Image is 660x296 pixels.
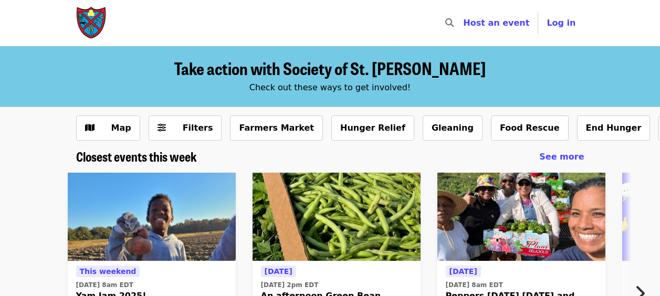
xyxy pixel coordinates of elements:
button: Show map view [76,115,140,141]
time: [DATE] 2pm EDT [261,280,319,290]
div: Closest events this week [68,149,593,164]
span: Log in [547,18,575,28]
span: See more [539,152,584,162]
img: Society of St. Andrew - Home [76,6,108,40]
span: [DATE] [449,267,477,276]
button: Log in [538,13,584,34]
button: Gleaning [423,115,483,141]
img: Yam Jam 2025! organized by Society of St. Andrew [68,173,236,261]
div: Check out these ways to get involved! [76,81,584,94]
i: map icon [85,123,95,133]
button: End Hunger [577,115,651,141]
input: Search [460,10,468,36]
span: Closest events this week [76,147,197,165]
img: An afternoon Green Bean Glean! Cedar Grove, NC, this Wednesday 10/8, 2-4 pm! organized by Society... [253,173,421,261]
i: sliders-h icon [158,123,166,133]
button: Food Rescue [491,115,569,141]
a: Host an event [463,18,529,28]
time: [DATE] 8am EDT [76,280,133,290]
time: [DATE] 8am EDT [446,280,503,290]
span: Filters [183,123,213,133]
img: Peppers tomorrow Wednesday and Friday organized by Society of St. Andrew [437,173,605,261]
span: This weekend [80,267,137,276]
i: search icon [445,18,454,28]
span: Take action with Society of St. [PERSON_NAME] [174,56,486,80]
button: Filters (0 selected) [149,115,222,141]
a: Closest events this week [76,149,197,164]
span: Map [111,123,131,133]
span: [DATE] [265,267,292,276]
button: Farmers Market [230,115,323,141]
a: See more [539,151,584,163]
button: Hunger Relief [331,115,414,141]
